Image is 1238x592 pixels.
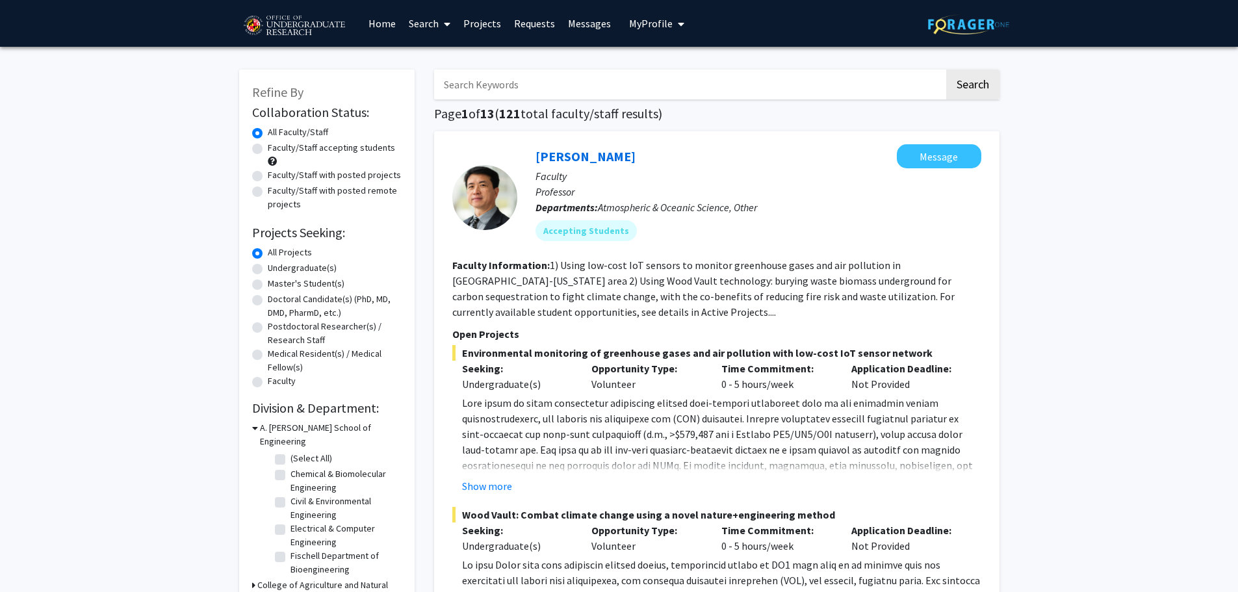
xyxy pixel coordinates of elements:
[842,361,972,392] div: Not Provided
[268,246,312,259] label: All Projects
[239,10,349,42] img: University of Maryland Logo
[462,478,512,494] button: Show more
[721,522,832,538] p: Time Commitment:
[268,320,402,347] label: Postdoctoral Researcher(s) / Research Staff
[452,326,981,342] p: Open Projects
[402,1,457,46] a: Search
[252,400,402,416] h2: Division & Department:
[10,534,55,582] iframe: Chat
[434,70,944,99] input: Search Keywords
[946,70,999,99] button: Search
[268,374,296,388] label: Faculty
[582,522,712,554] div: Volunteer
[268,125,328,139] label: All Faculty/Staff
[260,421,402,448] h3: A. [PERSON_NAME] School of Engineering
[851,522,962,538] p: Application Deadline:
[535,168,981,184] p: Faculty
[252,105,402,120] h2: Collaboration Status:
[842,522,972,554] div: Not Provided
[434,106,999,122] h1: Page of ( total faculty/staff results)
[452,345,981,361] span: Environmental monitoring of greenhouse gases and air pollution with low-cost IoT sensor network
[452,507,981,522] span: Wood Vault: Combat climate change using a novel nature+engineering method
[290,467,398,495] label: Chemical & Biomolecular Engineering
[712,361,842,392] div: 0 - 5 hours/week
[457,1,508,46] a: Projects
[290,522,398,549] label: Electrical & Computer Engineering
[591,522,702,538] p: Opportunity Type:
[535,148,636,164] a: [PERSON_NAME]
[268,277,344,290] label: Master's Student(s)
[535,184,981,199] p: Professor
[480,105,495,122] span: 13
[268,141,395,155] label: Faculty/Staff accepting students
[268,168,401,182] label: Faculty/Staff with posted projects
[535,201,598,214] b: Departments:
[268,292,402,320] label: Doctoral Candidate(s) (PhD, MD, DMD, PharmD, etc.)
[268,261,337,275] label: Undergraduate(s)
[582,361,712,392] div: Volunteer
[462,361,573,376] p: Seeking:
[461,105,469,122] span: 1
[252,225,402,240] h2: Projects Seeking:
[452,259,955,318] fg-read-more: 1) Using low-cost IoT sensors to monitor greenhouse gases and air pollution in [GEOGRAPHIC_DATA]-...
[268,184,402,211] label: Faculty/Staff with posted remote projects
[721,361,832,376] p: Time Commitment:
[499,105,521,122] span: 121
[268,347,402,374] label: Medical Resident(s) / Medical Fellow(s)
[462,538,573,554] div: Undergraduate(s)
[508,1,561,46] a: Requests
[897,144,981,168] button: Message Ning Zeng
[928,14,1009,34] img: ForagerOne Logo
[290,549,398,576] label: Fischell Department of Bioengineering
[712,522,842,554] div: 0 - 5 hours/week
[561,1,617,46] a: Messages
[462,522,573,538] p: Seeking:
[290,495,398,522] label: Civil & Environmental Engineering
[851,361,962,376] p: Application Deadline:
[598,201,757,214] span: Atmospheric & Oceanic Science, Other
[462,376,573,392] div: Undergraduate(s)
[362,1,402,46] a: Home
[252,84,303,100] span: Refine By
[290,452,332,465] label: (Select All)
[452,259,550,272] b: Faculty Information:
[591,361,702,376] p: Opportunity Type:
[535,220,637,241] mat-chip: Accepting Students
[629,17,673,30] span: My Profile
